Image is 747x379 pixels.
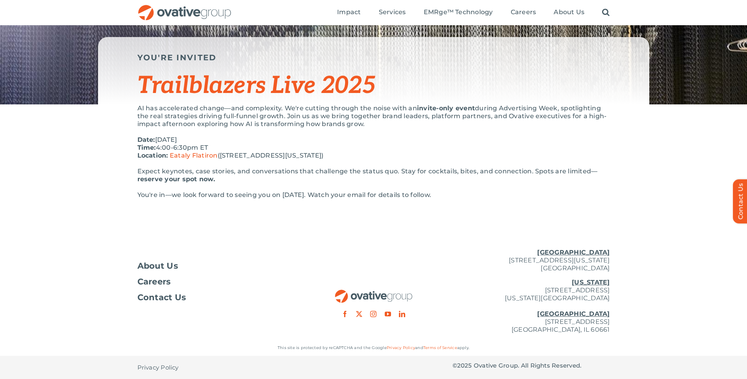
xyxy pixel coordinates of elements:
[137,262,295,301] nav: Footer Menu
[452,279,610,334] p: [STREET_ADDRESS] [US_STATE][GEOGRAPHIC_DATA] [STREET_ADDRESS] [GEOGRAPHIC_DATA], IL 60661
[137,53,610,62] h5: YOU'RE INVITED
[385,311,391,317] a: youtube
[399,311,405,317] a: linkedin
[137,262,295,270] a: About Us
[137,136,610,160] p: [DATE] 4:00-6:30pm ET ([STREET_ADDRESS][US_STATE])
[452,362,610,370] p: © Ovative Group. All Rights Reserved.
[137,278,171,286] span: Careers
[137,191,610,199] div: You're in—we look forward to seeing you on [DATE]. Watch your email for details to follow.
[511,8,536,16] span: Careers
[137,136,155,143] strong: Date:
[137,152,168,159] strong: Location:
[137,262,178,270] span: About Us
[356,311,362,317] a: twitter
[137,72,375,100] span: Trailblazers Live 2025
[424,8,493,17] a: EMRge™ Technology
[137,175,215,183] strong: reserve your spot now.
[342,311,348,317] a: facebook
[337,8,361,16] span: Impact
[137,4,232,11] a: OG_Full_horizontal_RGB
[537,310,610,318] u: [GEOGRAPHIC_DATA]
[537,249,610,256] u: [GEOGRAPHIC_DATA]
[137,104,610,128] p: AI has accelerated change—and complexity. We're cutting through the noise with an during Advertis...
[457,362,472,369] span: 2025
[137,144,156,151] strong: Time:
[424,8,493,16] span: EMRge™ Technology
[137,294,186,301] span: Contact Us
[337,8,361,17] a: Impact
[511,8,536,17] a: Careers
[334,289,413,296] a: OG_Full_horizontal_RGB
[602,8,610,17] a: Search
[423,345,457,350] a: Terms of Service
[572,279,610,286] u: [US_STATE]
[137,167,610,183] p: Expect keynotes, case stories, and conversations that challenge the status quo. Stay for cocktail...
[379,8,406,16] span: Services
[379,8,406,17] a: Services
[137,344,610,352] p: This site is protected by reCAPTCHA and the Google and apply.
[137,294,295,301] a: Contact Us
[452,249,610,272] p: [STREET_ADDRESS][US_STATE] [GEOGRAPHIC_DATA]
[554,8,584,17] a: About Us
[387,345,415,350] a: Privacy Policy
[137,364,179,372] span: Privacy Policy
[137,278,295,286] a: Careers
[370,311,376,317] a: instagram
[417,104,475,112] strong: invite-only event
[554,8,584,16] span: About Us
[170,152,218,159] a: Eataly Flatiron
